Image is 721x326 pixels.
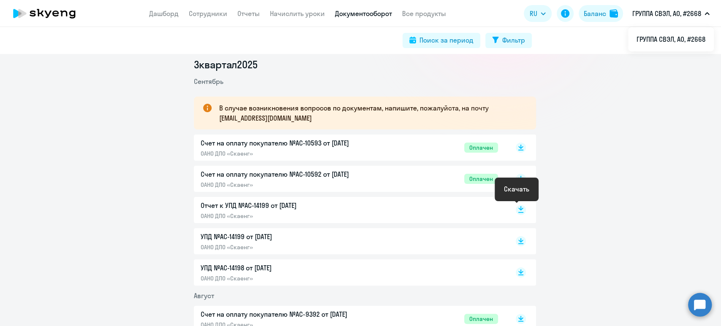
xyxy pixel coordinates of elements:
a: Отчет к УПД №AC-14199 от [DATE]ОАНО ДПО «Скаенг» [201,200,498,220]
button: ГРУППА СВЭЛ, АО, #2668 [628,3,714,24]
p: УПД №AC-14199 от [DATE] [201,232,378,242]
span: Оплачен [464,174,498,184]
div: Фильтр [502,35,525,45]
button: Поиск за период [403,33,480,48]
button: RU [524,5,552,22]
p: Счет на оплату покупателю №AC-10592 от [DATE] [201,169,378,179]
a: Отчеты [237,9,260,18]
a: УПД №AC-14198 от [DATE]ОАНО ДПО «Скаенг» [201,263,498,282]
p: Отчет к УПД №AC-14199 от [DATE] [201,200,378,210]
img: balance [609,9,618,18]
button: Балансbalance [579,5,623,22]
a: Счет на оплату покупателю №AC-10593 от [DATE]ОАНО ДПО «Скаенг»Оплачен [201,138,498,157]
p: Счет на оплату покупателю №AC-9392 от [DATE] [201,309,378,319]
p: ОАНО ДПО «Скаенг» [201,181,378,189]
p: В случае возникновения вопросов по документам, напишите, пожалуйста, на почту [EMAIL_ADDRESS][DOM... [219,103,521,123]
ul: RU [628,27,714,51]
span: Август [194,291,214,300]
button: Фильтр [485,33,532,48]
a: Документооборот [335,9,392,18]
a: Все продукты [402,9,446,18]
span: Оплачен [464,143,498,153]
p: ОАНО ДПО «Скаенг» [201,212,378,220]
p: УПД №AC-14198 от [DATE] [201,263,378,273]
div: Поиск за период [419,35,473,45]
a: Начислить уроки [270,9,325,18]
a: УПД №AC-14199 от [DATE]ОАНО ДПО «Скаенг» [201,232,498,251]
p: ОАНО ДПО «Скаенг» [201,275,378,282]
a: Счет на оплату покупателю №AC-10592 от [DATE]ОАНО ДПО «Скаенг»Оплачен [201,169,498,189]
li: 3 квартал 2025 [194,58,536,71]
div: Скачать [504,184,529,194]
a: Дашборд [149,9,179,18]
span: Оплачен [464,314,498,324]
p: Счет на оплату покупателю №AC-10593 от [DATE] [201,138,378,148]
a: Сотрудники [189,9,227,18]
span: RU [530,8,537,19]
p: ГРУППА СВЭЛ, АО, #2668 [632,8,701,19]
p: ОАНО ДПО «Скаенг» [201,150,378,157]
div: Баланс [584,8,606,19]
p: ОАНО ДПО «Скаенг» [201,243,378,251]
span: Сентябрь [194,77,223,86]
